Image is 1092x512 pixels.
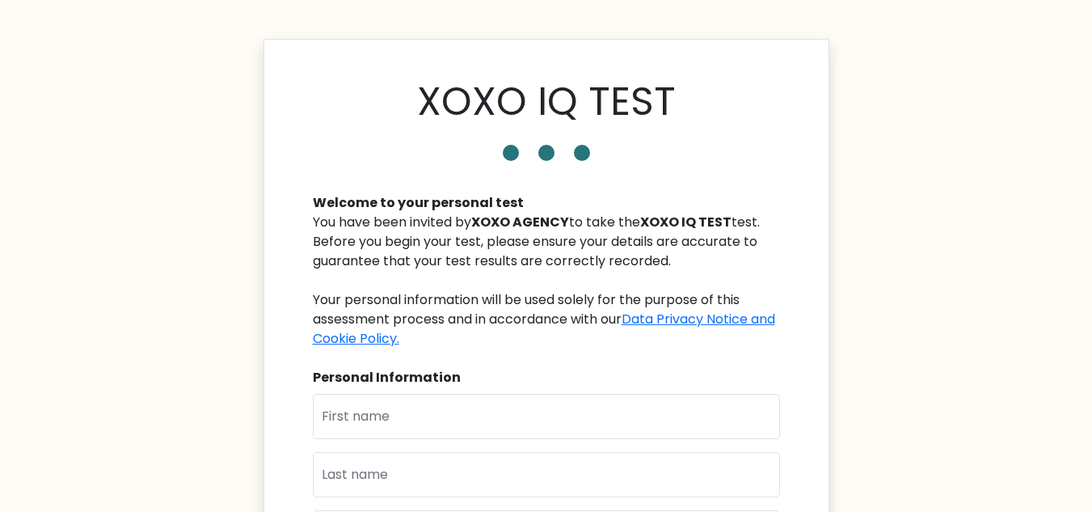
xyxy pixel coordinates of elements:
input: Last name [313,452,780,497]
div: Personal Information [313,368,780,387]
div: You have been invited by to take the test. Before you begin your test, please ensure your details... [313,213,780,349]
input: First name [313,394,780,439]
h1: XOXO IQ TEST [417,78,676,125]
a: Data Privacy Notice and Cookie Policy. [313,310,775,348]
b: XOXO IQ TEST [640,213,732,231]
div: Welcome to your personal test [313,193,780,213]
b: XOXO AGENCY [471,213,569,231]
